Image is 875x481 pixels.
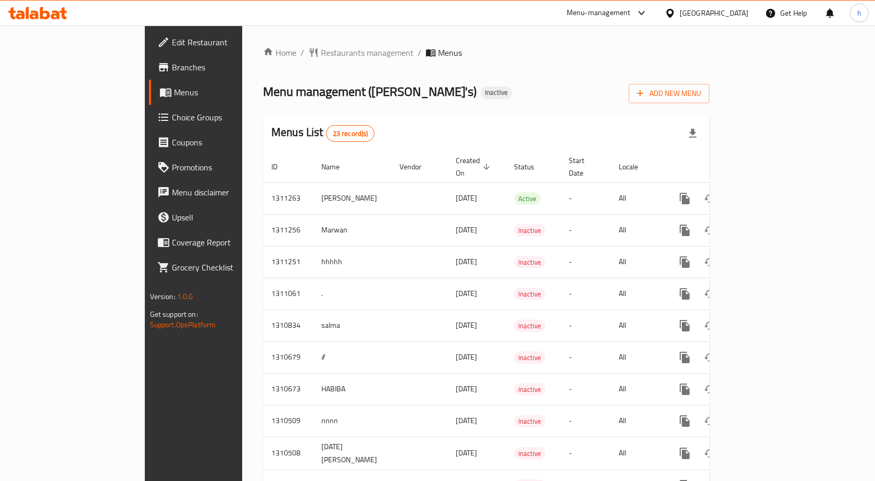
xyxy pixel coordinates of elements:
div: Inactive [481,87,512,99]
button: Change Status [697,345,722,370]
button: more [672,186,697,211]
span: [DATE] [456,350,477,364]
span: Menus [174,86,283,98]
span: Add New Menu [637,87,701,100]
th: Actions [664,151,781,183]
span: [DATE] [456,318,477,332]
td: [DATE] [PERSON_NAME] [313,437,391,470]
a: Coupons [149,130,291,155]
span: h [857,7,861,19]
span: Inactive [514,384,545,396]
div: Inactive [514,319,545,332]
div: Menu-management [567,7,631,19]
td: All [610,437,664,470]
span: Inactive [514,448,545,460]
td: . [313,278,391,310]
span: [DATE] [456,255,477,268]
button: more [672,409,697,434]
div: Inactive [514,224,545,237]
button: more [672,441,697,466]
span: [DATE] [456,446,477,460]
span: Inactive [481,88,512,97]
span: [DATE] [456,414,477,427]
div: Active [514,192,541,205]
td: nnnn [313,405,391,437]
span: Coverage Report [172,236,283,249]
span: Coupons [172,136,283,149]
a: Restaurants management [308,46,414,59]
span: Status [514,161,548,173]
a: Menu disclaimer [149,180,291,205]
span: Edit Restaurant [172,36,283,48]
td: - [560,373,610,405]
button: more [672,281,697,306]
td: All [610,278,664,310]
nav: breadcrumb [263,46,709,59]
span: [DATE] [456,287,477,300]
td: // [313,341,391,373]
span: Vendor [399,161,435,173]
button: Add New Menu [629,84,709,103]
button: Change Status [697,218,722,243]
span: 1.0.0 [177,290,193,303]
td: salma [313,310,391,341]
td: All [610,310,664,341]
span: Menu management ( [PERSON_NAME]'s ) [263,80,477,103]
div: Inactive [514,415,545,427]
td: All [610,246,664,278]
a: Upsell [149,205,291,230]
span: Name [321,161,353,173]
a: Grocery Checklist [149,255,291,280]
a: Menus [149,80,291,105]
button: more [672,345,697,370]
span: Version: [150,290,176,303]
span: Inactive [514,288,545,300]
td: - [560,278,610,310]
span: Branches [172,61,283,73]
a: Choice Groups [149,105,291,130]
span: Restaurants management [321,46,414,59]
span: Promotions [172,161,283,174]
div: Inactive [514,351,545,364]
span: Get support on: [150,307,198,321]
h2: Menus List [271,125,374,142]
span: [DATE] [456,382,477,396]
a: Support.OpsPlatform [150,318,216,331]
span: Choice Groups [172,111,283,124]
div: Inactive [514,256,545,268]
td: All [610,373,664,405]
td: - [560,405,610,437]
button: Change Status [697,409,722,434]
button: Change Status [697,441,722,466]
td: All [610,341,664,373]
td: - [560,246,610,278]
td: Marwan [313,214,391,246]
td: [PERSON_NAME] [313,182,391,214]
a: Edit Restaurant [149,30,291,55]
li: / [418,46,421,59]
button: Change Status [697,281,722,306]
a: Promotions [149,155,291,180]
td: All [610,182,664,214]
div: Inactive [514,288,545,300]
button: Change Status [697,313,722,338]
span: Locale [619,161,652,173]
div: Export file [680,121,705,146]
button: Change Status [697,186,722,211]
div: Total records count [326,125,375,142]
button: more [672,218,697,243]
a: Coverage Report [149,230,291,255]
span: Created On [456,154,493,179]
span: Start Date [569,154,598,179]
span: Inactive [514,320,545,332]
td: HABIBA [313,373,391,405]
button: more [672,250,697,275]
td: - [560,341,610,373]
span: Menu disclaimer [172,186,283,199]
td: hhhhh [313,246,391,278]
li: / [301,46,304,59]
button: Change Status [697,377,722,402]
td: - [560,214,610,246]
a: Branches [149,55,291,80]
